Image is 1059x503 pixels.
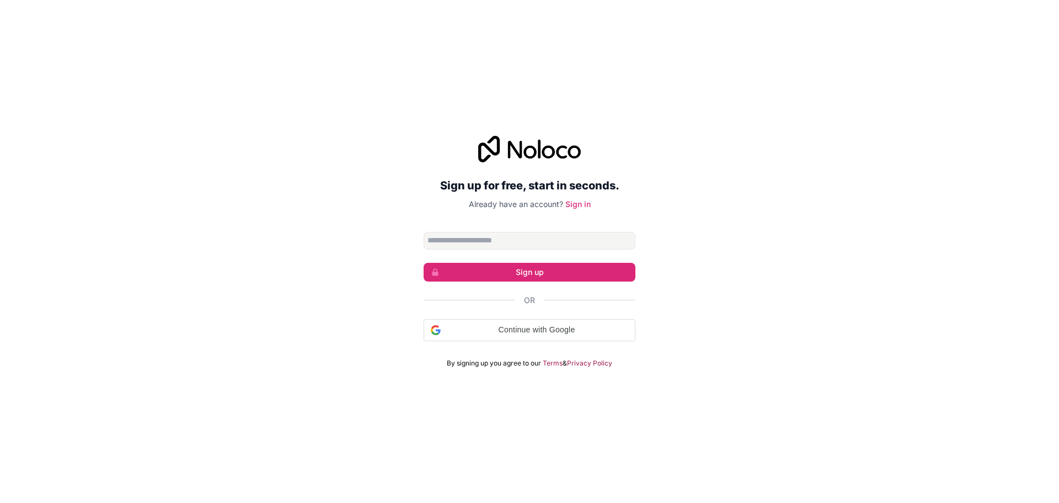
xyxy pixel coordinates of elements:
span: Or [524,295,535,306]
div: Continue with Google [424,319,635,341]
button: Sign up [424,263,635,282]
a: Terms [543,359,563,368]
input: Email address [424,232,635,250]
h2: Sign up for free, start in seconds. [424,176,635,195]
span: By signing up you agree to our [447,359,541,368]
a: Privacy Policy [567,359,612,368]
span: & [563,359,567,368]
span: Continue with Google [445,324,628,336]
span: Already have an account? [469,199,563,209]
a: Sign in [565,199,591,209]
